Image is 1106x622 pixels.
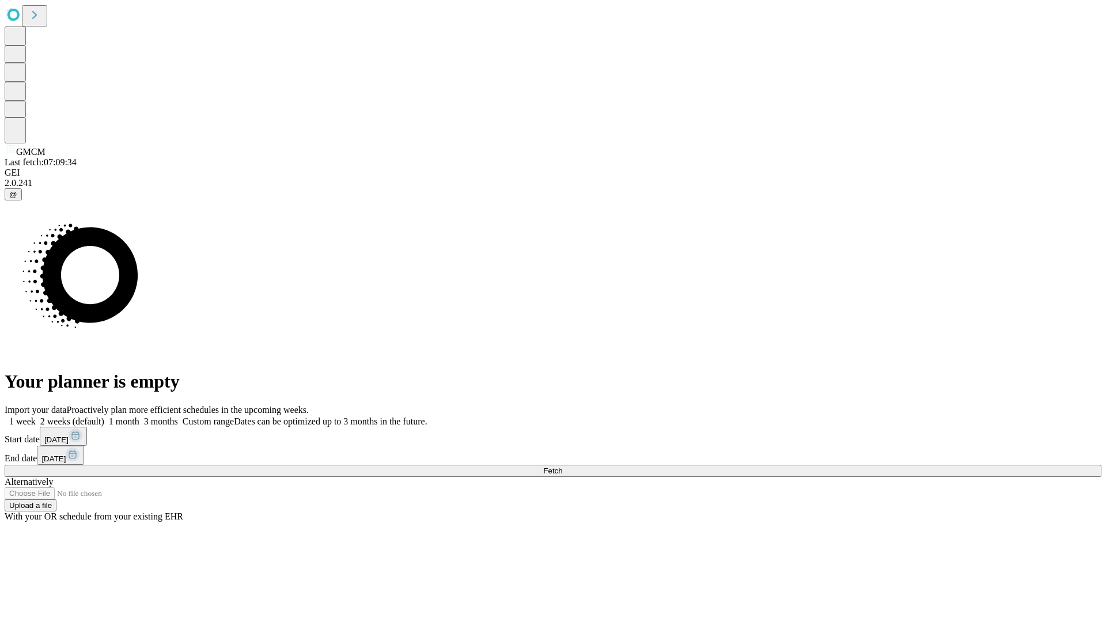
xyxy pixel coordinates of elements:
[5,511,183,521] span: With your OR schedule from your existing EHR
[5,465,1101,477] button: Fetch
[234,416,427,426] span: Dates can be optimized up to 3 months in the future.
[5,157,77,167] span: Last fetch: 07:09:34
[41,454,66,463] span: [DATE]
[40,427,87,446] button: [DATE]
[5,446,1101,465] div: End date
[5,405,67,415] span: Import your data
[5,168,1101,178] div: GEI
[144,416,178,426] span: 3 months
[543,466,562,475] span: Fetch
[5,477,53,487] span: Alternatively
[109,416,139,426] span: 1 month
[5,427,1101,446] div: Start date
[9,190,17,199] span: @
[16,147,46,157] span: GMCM
[183,416,234,426] span: Custom range
[5,188,22,200] button: @
[5,178,1101,188] div: 2.0.241
[67,405,309,415] span: Proactively plan more efficient schedules in the upcoming weeks.
[40,416,104,426] span: 2 weeks (default)
[5,499,56,511] button: Upload a file
[9,416,36,426] span: 1 week
[37,446,84,465] button: [DATE]
[44,435,69,444] span: [DATE]
[5,371,1101,392] h1: Your planner is empty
